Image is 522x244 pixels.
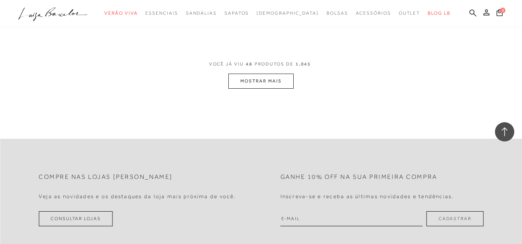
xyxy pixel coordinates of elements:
h4: Inscreva-se e receba as últimas novidades e tendências. [281,193,454,200]
span: Essenciais [145,10,178,16]
a: categoryNavScreenReaderText [356,6,391,20]
a: noSubCategoriesText [257,6,319,20]
span: Sandálias [186,10,217,16]
span: Sapatos [224,10,249,16]
input: E-mail [281,211,423,226]
a: Consultar Lojas [39,211,113,226]
span: VOCÊ JÁ VIU PRODUTOS DE [209,61,313,67]
a: categoryNavScreenReaderText [399,6,420,20]
button: Cadastrar [427,211,483,226]
a: categoryNavScreenReaderText [145,6,178,20]
a: categoryNavScreenReaderText [104,6,138,20]
a: categoryNavScreenReaderText [224,6,249,20]
button: 0 [494,8,505,19]
span: 48 [246,61,253,67]
h4: Veja as novidades e os destaques da loja mais próxima de você. [39,193,236,200]
span: 0 [500,8,505,13]
button: MOSTRAR MAIS [228,74,293,89]
a: categoryNavScreenReaderText [186,6,217,20]
span: [DEMOGRAPHIC_DATA] [257,10,319,16]
h2: Ganhe 10% off na sua primeira compra [281,173,437,181]
span: 1.045 [296,61,311,67]
h2: Compre nas lojas [PERSON_NAME] [39,173,173,181]
span: Outlet [399,10,420,16]
span: BLOG LB [428,10,450,16]
span: Bolsas [326,10,348,16]
span: Verão Viva [104,10,138,16]
span: Acessórios [356,10,391,16]
a: BLOG LB [428,6,450,20]
a: categoryNavScreenReaderText [326,6,348,20]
